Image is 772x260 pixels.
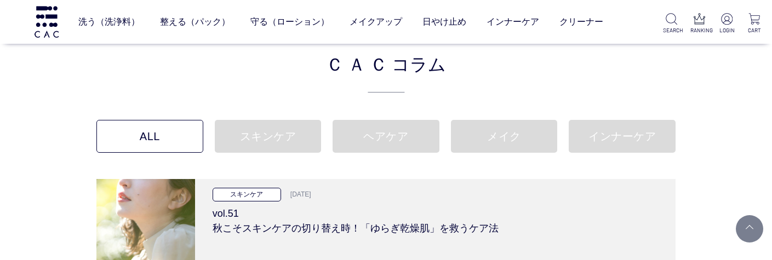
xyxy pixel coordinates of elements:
p: [DATE] [284,189,311,201]
a: 守る（ローション） [250,7,329,37]
a: RANKING [690,13,708,34]
p: SEARCH [663,26,680,34]
a: 日やけ止め [422,7,466,37]
a: ヘアケア [333,120,439,153]
a: ALL [96,120,203,153]
p: CART [746,26,763,34]
a: CART [746,13,763,34]
a: クリーナー [559,7,603,37]
img: logo [33,6,60,37]
p: LOGIN [718,26,735,34]
span: コラム [392,50,446,77]
a: 整える（パック） [160,7,230,37]
a: 洗う（洗浄料） [78,7,140,37]
a: LOGIN [718,13,735,34]
h3: vol.51 秋こそスキンケアの切り替え時！「ゆらぎ乾燥肌」を救うケア法 [213,201,658,236]
h2: ＣＡＣ [96,50,676,93]
a: メイク [451,120,557,153]
p: スキンケア [213,188,281,201]
a: スキンケア [215,120,321,153]
a: メイクアップ [350,7,402,37]
a: SEARCH [663,13,680,34]
p: RANKING [690,26,708,34]
a: インナーケア [569,120,675,153]
a: インナーケア [487,7,539,37]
